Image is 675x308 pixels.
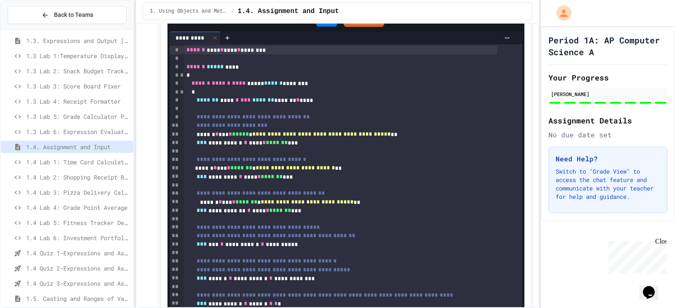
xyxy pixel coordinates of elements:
span: 1.4 Quiz 3-Expressions and Assignment Statements [26,279,130,288]
button: Back to Teams [8,6,127,24]
span: 1.4 Lab 1: Time Card Calculator [26,158,130,166]
span: 1.3 Lab 1:Temperature Display Fix [26,51,130,60]
span: 1.3. Expressions and Output [New] [26,36,130,45]
div: No due date set [548,130,667,140]
iframe: chat widget [640,274,667,300]
span: 1.3 Lab 3: Score Board Fixer [26,82,130,91]
span: 1.4 Lab 2: Shopping Receipt Builder [26,173,130,182]
div: Chat with us now!Close [3,3,58,54]
span: / [231,8,234,15]
span: Back to Teams [54,11,93,19]
div: My Account [548,3,574,23]
span: 1.3 Lab 5: Grade Calculator Pro [26,112,130,121]
h2: Assignment Details [548,115,667,126]
span: 1.4. Assignment and Input [238,6,339,16]
p: Switch to "Grade View" to access the chat feature and communicate with your teacher for help and ... [556,167,660,201]
span: 1.5. Casting and Ranges of Values [26,294,130,303]
h1: Period 1A: AP Computer Science A [548,34,667,58]
span: 1.4 Quiz 1-Expressions and Assignment Statements [26,249,130,257]
span: 1.4 Lab 6: Investment Portfolio Tracker [26,233,130,242]
span: 1.4 Lab 5: Fitness Tracker Debugger [26,218,130,227]
span: 1. Using Objects and Methods [150,8,228,15]
span: 1.4 Quiz 2-Expressions and Assignment Statements [26,264,130,273]
span: 1.3 Lab 4: Receipt Formatter [26,97,130,106]
span: 1.4 Lab 3: Pizza Delivery Calculator [26,188,130,197]
span: 1.4. Assignment and Input [26,142,130,151]
h2: Your Progress [548,72,667,83]
span: 1.3 Lab 6: Expression Evaluator Fix [26,127,130,136]
div: [PERSON_NAME] [551,90,665,98]
iframe: chat widget [605,238,667,273]
h3: Need Help? [556,154,660,164]
span: 1.4 Lab 4: Grade Point Average [26,203,130,212]
span: 1.3 Lab 2: Snack Budget Tracker [26,67,130,75]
